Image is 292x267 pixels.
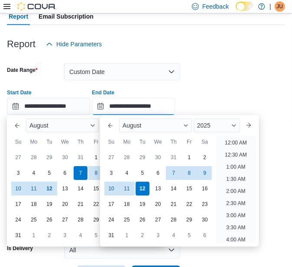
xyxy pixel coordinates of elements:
div: day-1 [89,151,103,164]
div: day-20 [58,197,72,211]
label: End Date [92,89,114,96]
div: day-2 [198,151,212,164]
button: Next month [242,119,256,132]
div: day-31 [11,228,25,242]
div: day-14 [74,182,88,196]
div: day-30 [151,151,165,164]
div: Mo [27,135,41,149]
div: day-25 [27,213,41,227]
div: day-15 [182,182,196,196]
div: day-2 [42,228,56,242]
div: August, 2025 [104,150,213,243]
span: Email Subscription [39,8,94,25]
div: day-27 [11,151,25,164]
div: day-13 [58,182,72,196]
div: day-30 [198,213,212,227]
div: day-1 [120,228,134,242]
div: day-18 [27,197,41,211]
div: day-20 [151,197,165,211]
span: 2025 [197,122,211,129]
div: We [151,135,165,149]
div: day-12 [42,182,56,196]
span: August [29,122,49,129]
div: Th [167,135,181,149]
div: day-28 [120,151,134,164]
div: day-17 [11,197,25,211]
button: Previous Month [10,119,24,132]
div: Fr [182,135,196,149]
div: day-13 [151,182,165,196]
div: day-3 [58,228,72,242]
div: Su [11,135,25,149]
div: day-1 [27,228,41,242]
div: day-5 [182,228,196,242]
div: day-5 [136,166,149,180]
span: Report [9,8,28,25]
div: day-4 [27,166,41,180]
li: 12:30 AM [221,150,250,160]
div: day-31 [167,151,181,164]
li: 3:00 AM [223,210,249,221]
div: day-31 [104,228,118,242]
h3: Report [7,39,36,49]
button: Previous Month [104,119,117,132]
input: Dark Mode [236,2,254,11]
div: day-19 [136,197,149,211]
li: 2:30 AM [223,198,249,209]
input: Press the down key to enter a popover containing a calendar. Press the escape key to close the po... [92,98,175,115]
ul: Time [216,136,256,243]
div: day-18 [120,197,134,211]
li: 12:00 AM [221,138,250,148]
div: day-5 [89,228,103,242]
div: day-31 [74,151,88,164]
div: day-7 [167,166,181,180]
div: day-27 [151,213,165,227]
p: | [269,1,271,12]
li: 4:00 AM [223,235,249,245]
div: Button. Open the month selector. August is currently selected. [26,119,99,132]
div: day-3 [151,228,165,242]
div: day-27 [58,213,72,227]
div: Sa [198,135,212,149]
span: Feedback [202,2,229,11]
div: day-24 [11,213,25,227]
button: All [64,241,180,259]
div: day-26 [136,213,149,227]
div: day-3 [104,166,118,180]
div: day-6 [198,228,212,242]
button: Custom Date [64,63,180,80]
div: day-11 [120,182,134,196]
div: Mo [120,135,134,149]
div: day-21 [74,197,88,211]
div: day-23 [198,197,212,211]
div: day-6 [58,166,72,180]
div: day-8 [182,166,196,180]
div: day-19 [42,197,56,211]
div: day-22 [89,197,103,211]
label: Start Date [7,89,32,96]
div: Tu [136,135,149,149]
div: day-9 [198,166,212,180]
div: day-17 [104,197,118,211]
div: Button. Open the month selector. August is currently selected. [119,119,192,132]
div: day-6 [151,166,165,180]
div: day-29 [182,213,196,227]
div: day-14 [167,182,181,196]
div: day-10 [104,182,118,196]
div: day-4 [120,166,134,180]
span: August [123,122,142,129]
div: day-25 [120,213,134,227]
div: day-29 [136,151,149,164]
div: August, 2025 [10,150,120,243]
div: day-29 [42,151,56,164]
div: day-1 [182,151,196,164]
div: day-2 [136,228,149,242]
div: day-28 [27,151,41,164]
div: day-21 [167,197,181,211]
div: day-29 [89,213,103,227]
div: day-22 [182,197,196,211]
span: JU [277,1,283,12]
div: day-30 [58,151,72,164]
div: day-27 [104,151,118,164]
